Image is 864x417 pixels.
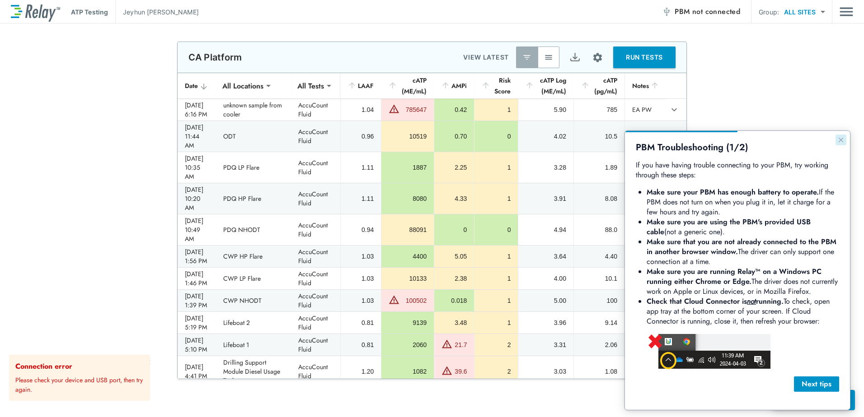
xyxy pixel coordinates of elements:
[526,163,566,172] div: 3.28
[441,318,467,327] div: 3.48
[526,274,566,283] div: 4.00
[455,340,467,349] div: 21.7
[185,314,209,332] div: [DATE] 5:19 PM
[188,52,242,63] p: CA Platform
[291,183,340,214] td: AccuCount Fluid
[441,80,467,91] div: AMPi
[347,80,374,91] div: LAAF
[348,318,374,327] div: 0.81
[441,105,467,114] div: 0.42
[526,340,566,349] div: 3.31
[389,132,427,141] div: 10519
[348,194,374,203] div: 1.11
[389,340,427,349] div: 2060
[482,194,511,203] div: 1
[389,103,399,114] img: Warning
[526,252,566,261] div: 3.64
[581,318,617,327] div: 9.14
[291,312,340,334] td: AccuCount Fluid
[185,292,209,310] div: [DATE] 1:39 PM
[216,312,291,334] td: Lifeboat 2
[348,367,374,376] div: 1.20
[482,105,511,114] div: 1
[389,252,427,261] div: 4400
[216,183,291,214] td: PDQ HP Flare
[216,121,291,152] td: ODT
[569,52,581,63] img: Export Icon
[149,358,155,366] button: close
[348,340,374,349] div: 0.81
[348,274,374,283] div: 1.03
[216,268,291,289] td: CWP LP Flare
[840,3,853,20] button: Main menu
[441,274,467,283] div: 2.38
[185,154,209,181] div: [DATE] 10:35 AM
[526,367,566,376] div: 3.03
[185,269,209,287] div: [DATE] 1:46 PM
[675,5,740,18] span: PBM
[216,77,270,95] div: All Locations
[564,46,586,68] button: Export
[216,99,291,120] td: unknown sample from cooler
[402,296,427,305] div: 100502
[526,318,566,327] div: 3.96
[441,252,467,261] div: 5.05
[759,7,779,17] p: Group:
[348,132,374,141] div: 0.96
[291,268,340,289] td: AccuCount Fluid
[581,367,617,376] div: 1.08
[441,194,467,203] div: 4.33
[581,163,617,172] div: 1.89
[482,252,511,261] div: 1
[667,102,682,117] button: expand row
[482,225,511,234] div: 0
[15,361,72,371] strong: Connection error
[348,163,374,172] div: 1.11
[291,152,340,183] td: AccuCount Fluid
[463,52,509,63] p: VIEW LATEST
[526,225,566,234] div: 4.94
[348,252,374,261] div: 1.03
[481,75,511,97] div: Risk Score
[482,296,511,305] div: 1
[526,132,566,141] div: 4.02
[455,367,467,376] div: 39.6
[581,225,617,234] div: 88.0
[71,7,108,17] p: ATP Testing
[185,101,209,119] div: [DATE] 6:16 PM
[348,296,374,305] div: 1.03
[581,105,617,114] div: 785
[581,132,617,141] div: 10.5
[185,123,209,150] div: [DATE] 11:44 AM
[348,105,374,114] div: 1.04
[348,225,374,234] div: 0.94
[625,131,850,410] iframe: bubble
[185,247,209,265] div: [DATE] 1:56 PM
[592,52,603,63] img: Settings Icon
[389,194,427,203] div: 8080
[291,121,340,152] td: AccuCount Fluid
[216,152,291,183] td: PDQ LP Flare
[482,318,511,327] div: 1
[216,214,291,245] td: PDQ NHODT
[581,75,617,97] div: cATP (pg/mL)
[185,362,209,380] div: [DATE] 4:41 PM
[586,46,610,69] button: Site setup
[581,194,617,203] div: 8.08
[441,338,452,349] img: Warning
[482,340,511,349] div: 2
[291,99,340,120] td: AccuCount Fluid
[625,99,667,120] td: EA PW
